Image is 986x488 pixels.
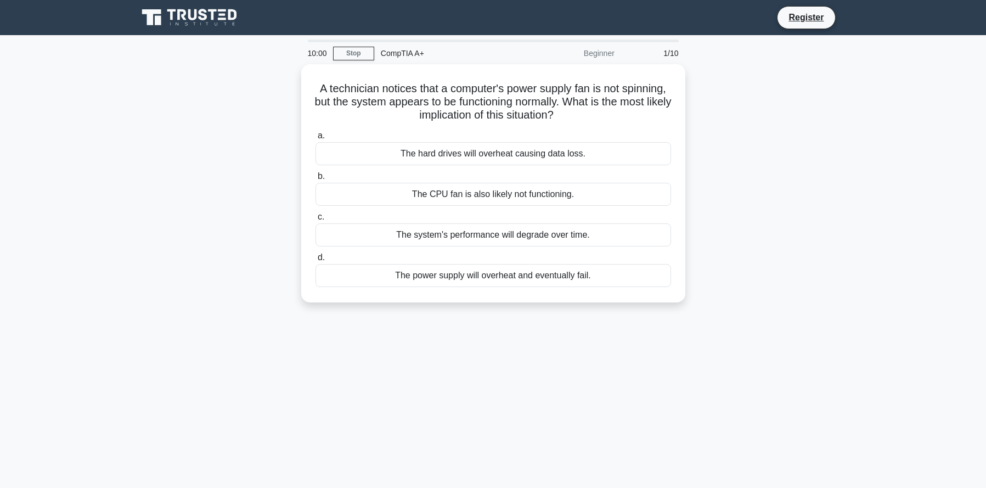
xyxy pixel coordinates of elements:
[315,142,671,165] div: The hard drives will overheat causing data loss.
[318,171,325,181] span: b.
[318,212,324,221] span: c.
[525,42,621,64] div: Beginner
[782,10,830,24] a: Register
[315,264,671,287] div: The power supply will overheat and eventually fail.
[315,223,671,246] div: The system's performance will degrade over time.
[314,82,672,122] h5: A technician notices that a computer's power supply fan is not spinning, but the system appears t...
[621,42,685,64] div: 1/10
[318,131,325,140] span: a.
[318,253,325,262] span: d.
[315,183,671,206] div: The CPU fan is also likely not functioning.
[374,42,525,64] div: CompTIA A+
[301,42,333,64] div: 10:00
[333,47,374,60] a: Stop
